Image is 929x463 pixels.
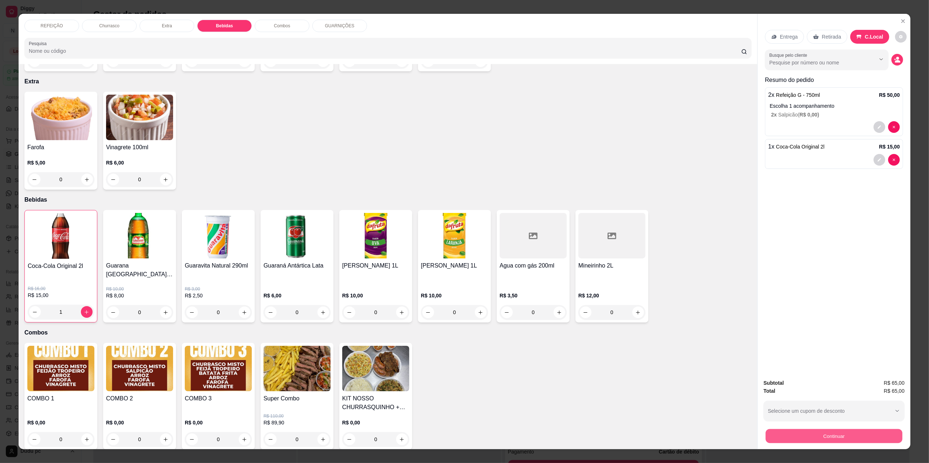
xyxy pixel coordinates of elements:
[186,306,198,318] button: decrease-product-quantity
[421,261,488,270] h4: [PERSON_NAME] 1L
[160,174,172,185] button: increase-product-quantity
[216,23,233,29] p: Bebidas
[108,306,119,318] button: decrease-product-quantity
[264,213,331,258] img: product-image
[769,59,864,66] input: Busque pelo cliente
[274,23,290,29] p: Combos
[342,292,409,299] p: R$ 10,00
[264,261,331,270] h4: Guaraná Antártica Lata
[342,419,409,426] p: R$ 0,00
[185,346,252,391] img: product-image
[264,413,331,419] p: R$ 110,00
[185,394,252,403] h4: COMBO 3
[500,261,567,270] h4: Agua com gás 200ml
[29,306,41,318] button: decrease-product-quantity
[317,306,329,318] button: increase-product-quantity
[29,47,741,55] input: Pesquisa
[28,262,94,270] h4: Coca-Cola Original 2l
[28,213,94,259] img: product-image
[780,33,798,40] p: Entrega
[578,292,645,299] p: R$ 12,00
[106,292,173,299] p: R$ 8,00
[865,33,883,40] p: C.Local
[28,286,94,292] p: R$ 16,00
[874,154,885,166] button: decrease-product-quantity
[632,306,644,318] button: increase-product-quantity
[884,387,905,395] span: R$ 65,00
[888,154,900,166] button: decrease-product-quantity
[264,394,331,403] h4: Super Combo
[875,54,887,65] button: Show suggestions
[342,346,409,391] img: product-image
[897,15,909,27] button: Close
[185,213,252,258] img: product-image
[344,306,355,318] button: decrease-product-quantity
[81,174,93,185] button: increase-product-quantity
[770,102,900,110] p: Escolha 1 acompanhamento
[891,54,903,66] button: decrease-product-quantity
[317,434,329,445] button: increase-product-quantity
[239,306,250,318] button: increase-product-quantity
[265,434,277,445] button: decrease-product-quantity
[422,306,434,318] button: decrease-product-quantity
[325,23,355,29] p: GUARNIÇÕES
[24,195,752,204] p: Bebidas
[776,144,824,150] span: Coca-Cola Original 2l
[879,143,900,150] p: R$ 15,00
[27,419,94,426] p: R$ 0,00
[106,143,173,152] h4: Vinagrete 100ml
[27,159,94,166] p: R$ 5,00
[106,95,173,140] img: product-image
[421,292,488,299] p: R$ 10,00
[185,286,252,292] p: R$ 3,00
[27,95,94,140] img: product-image
[162,23,172,29] p: Extra
[884,379,905,387] span: R$ 65,00
[501,306,513,318] button: decrease-product-quantity
[264,292,331,299] p: R$ 6,00
[764,388,775,394] strong: Total
[106,419,173,426] p: R$ 0,00
[40,23,63,29] p: REFEIÇÃO
[580,306,592,318] button: decrease-product-quantity
[500,292,567,299] p: R$ 3,50
[185,261,252,270] h4: Guaravita Natural 290ml
[800,112,819,118] span: R$ 0,00 )
[106,261,173,279] h4: Guarana [GEOGRAPHIC_DATA] 1L
[766,429,902,443] button: Continuar
[28,292,94,299] p: R$ 15,00
[264,419,331,426] p: R$ 89,90
[822,33,841,40] p: Retirada
[578,261,645,270] h4: Mineirinho 2L
[24,77,752,86] p: Extra
[769,52,810,58] label: Busque pelo cliente
[765,76,903,84] p: Resumo do pedido
[554,306,565,318] button: increase-product-quantity
[106,213,173,258] img: product-image
[29,174,40,185] button: decrease-product-quantity
[771,111,900,118] p: Salpicão (
[108,174,119,185] button: decrease-product-quantity
[27,346,94,391] img: product-image
[106,286,173,292] p: R$ 10,00
[764,401,905,421] button: Selecione um cupom de desconto
[99,23,119,29] p: Churrasco
[771,112,778,118] span: 2 x
[475,306,487,318] button: increase-product-quantity
[879,91,900,99] p: R$ 50,00
[895,31,907,43] button: decrease-product-quantity
[24,328,752,337] p: Combos
[27,143,94,152] h4: Farofa
[768,91,820,99] p: 2 x
[888,121,900,133] button: decrease-product-quantity
[185,292,252,299] p: R$ 2,50
[160,306,172,318] button: increase-product-quantity
[342,394,409,412] h4: KIT NOSSO CHURRASQUINHO + COCA COLA 1,5L GRATIS
[342,213,409,258] img: product-image
[874,121,885,133] button: decrease-product-quantity
[421,213,488,258] img: product-image
[106,159,173,166] p: R$ 6,00
[81,306,93,318] button: increase-product-quantity
[768,142,824,151] p: 1 x
[27,394,94,403] h4: COMBO 1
